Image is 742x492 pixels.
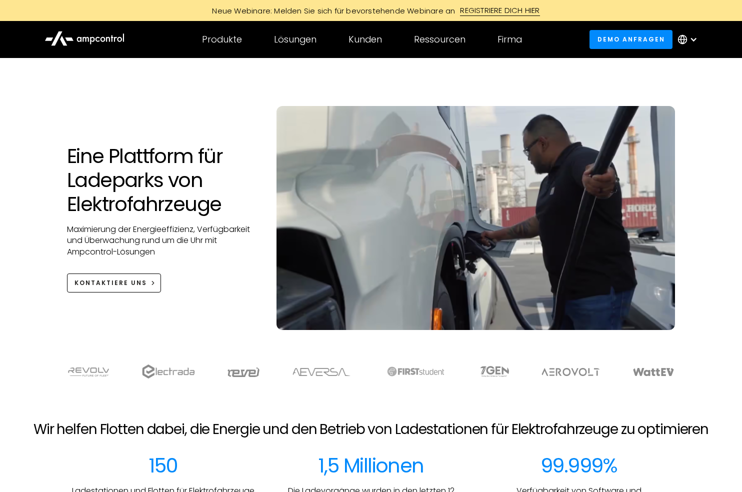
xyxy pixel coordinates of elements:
[67,144,256,216] h1: Eine Plattform für Ladeparks von Elektrofahrzeuge
[318,453,423,477] div: 1,5 Millionen
[202,5,460,16] div: Neue Webinare: Melden Sie sich für bevorstehende Webinare an
[67,273,161,292] a: KONTAKTIERE UNS
[589,30,672,48] a: Demo anfragen
[142,364,194,378] img: electrada logo
[274,34,316,45] div: Lösungen
[497,34,522,45] div: Firma
[33,421,708,438] h2: Wir helfen Flotten dabei, die Energie und den Betrieb von Ladestationen für Elektrofahrzeuge zu o...
[541,368,600,376] img: Aerovolt Logo
[146,5,596,16] a: Neue Webinare: Melden Sie sich für bevorstehende Webinare anREGISTRIERE DICH HIER
[414,34,465,45] div: Ressourcen
[348,34,382,45] div: Kunden
[202,34,242,45] div: Produkte
[460,5,539,16] div: REGISTRIERE DICH HIER
[148,453,177,477] div: 150
[67,224,256,257] p: Maximierung der Energieeffizienz, Verfügbarkeit und Überwachung rund um die Uhr mit Ampcontrol-Lö...
[632,368,674,376] img: WattEV logo
[540,453,617,477] div: 99.999%
[74,278,147,287] div: KONTAKTIERE UNS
